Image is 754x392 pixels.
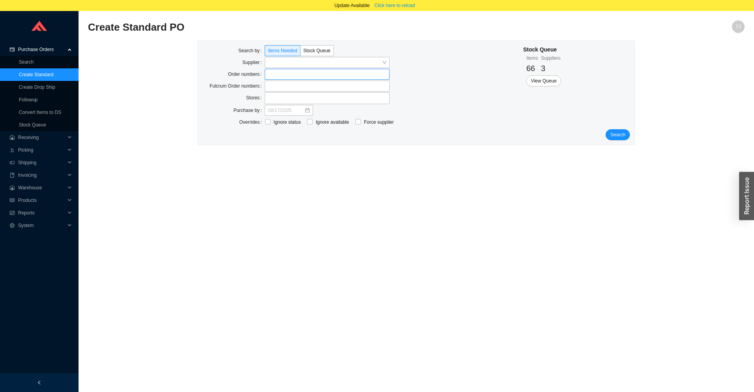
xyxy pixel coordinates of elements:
[19,110,61,115] a: Convert Items to DS
[523,45,561,54] div: Stock Queue
[88,20,580,34] h2: Create Standard PO
[531,77,556,85] span: View Queue
[246,92,265,103] label: Stores
[19,59,34,65] a: Search
[541,64,545,73] span: 3
[268,48,297,53] span: Items Needed
[303,48,330,53] span: Stock Queue
[228,69,265,80] label: Order numbers
[19,84,55,90] a: Create Drop Ship
[18,181,65,194] span: Warehouse
[271,118,304,126] span: Ignore status
[18,156,65,169] span: Shipping
[18,207,65,219] span: Reports
[210,81,265,92] label: Fulcrum Order numbers
[313,118,352,126] span: Ignore available
[242,57,265,68] label: Supplier:
[18,43,65,56] span: Purchase Orders
[37,380,42,385] span: left
[541,54,561,62] div: Suppliers
[18,144,65,156] span: Picking
[19,72,53,77] a: Create Standard
[736,20,741,33] span: TJ
[19,122,46,128] a: Stock Queue
[18,219,65,232] span: System
[610,131,625,139] span: Search
[233,105,265,116] label: Purchase by
[526,54,538,62] div: Items
[239,117,265,128] label: Overrides
[18,131,65,144] span: Receiving
[268,106,304,114] input: 09/17/2025
[9,198,15,203] span: read
[9,211,15,215] span: fund
[18,194,65,207] span: Products
[9,47,15,52] span: credit-card
[238,45,265,56] label: Search by
[18,169,65,181] span: Invoicing
[9,173,15,178] span: book
[361,118,397,126] span: Force supplier
[606,129,630,140] button: Search
[374,2,415,9] span: Click here to reload
[526,64,535,73] span: 66
[19,97,38,103] a: Followup
[9,223,15,228] span: setting
[526,75,561,86] button: View Queue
